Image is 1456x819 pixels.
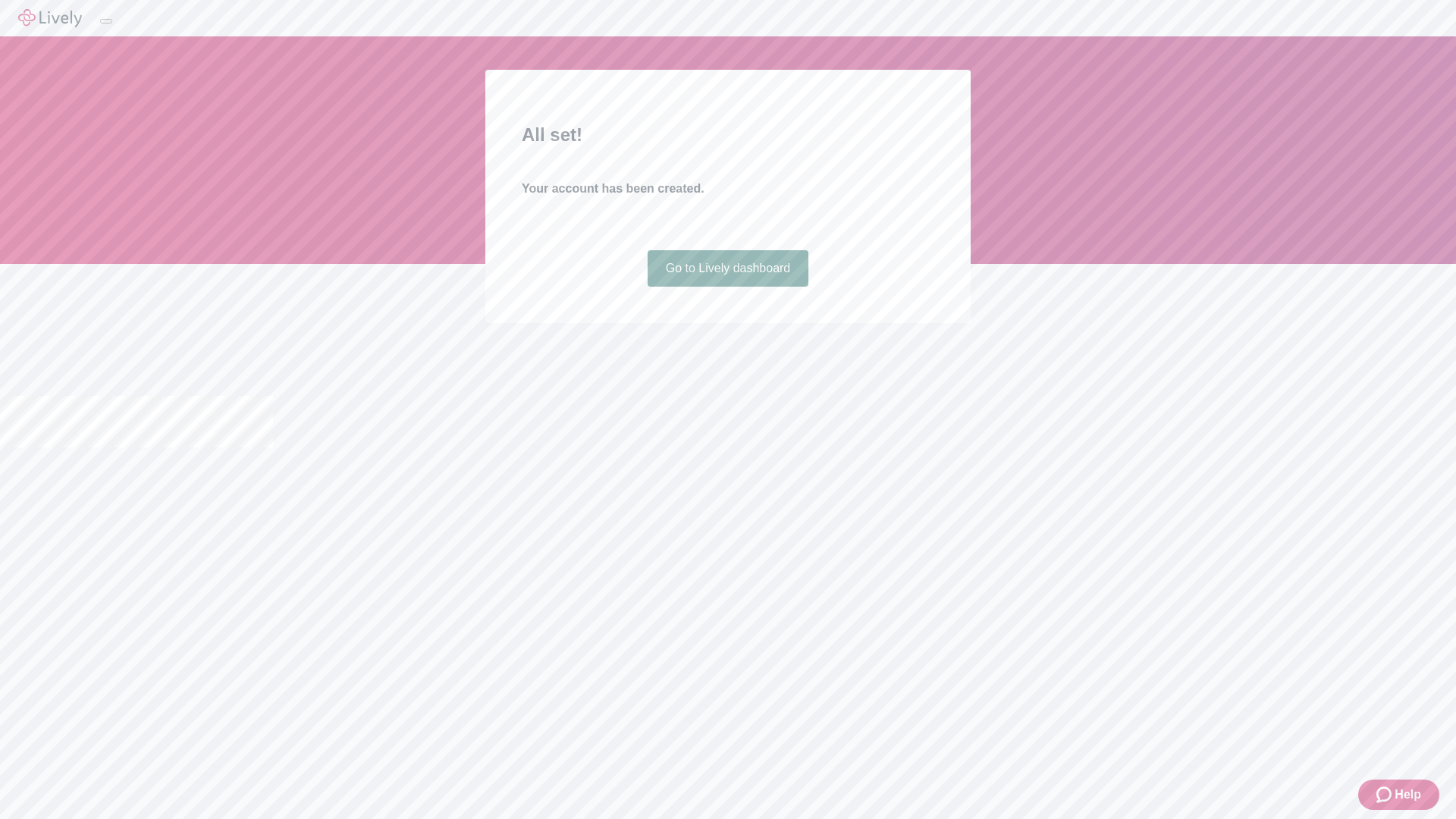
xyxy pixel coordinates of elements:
[1358,780,1439,810] button: Zendesk support iconHelp
[1376,786,1395,804] svg: Zendesk support icon
[522,180,934,198] h4: Your account has been created.
[18,9,82,27] img: Lively
[522,121,934,149] h2: All set!
[100,19,112,24] button: Log out
[1395,786,1421,804] span: Help
[648,250,809,287] a: Go to Lively dashboard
